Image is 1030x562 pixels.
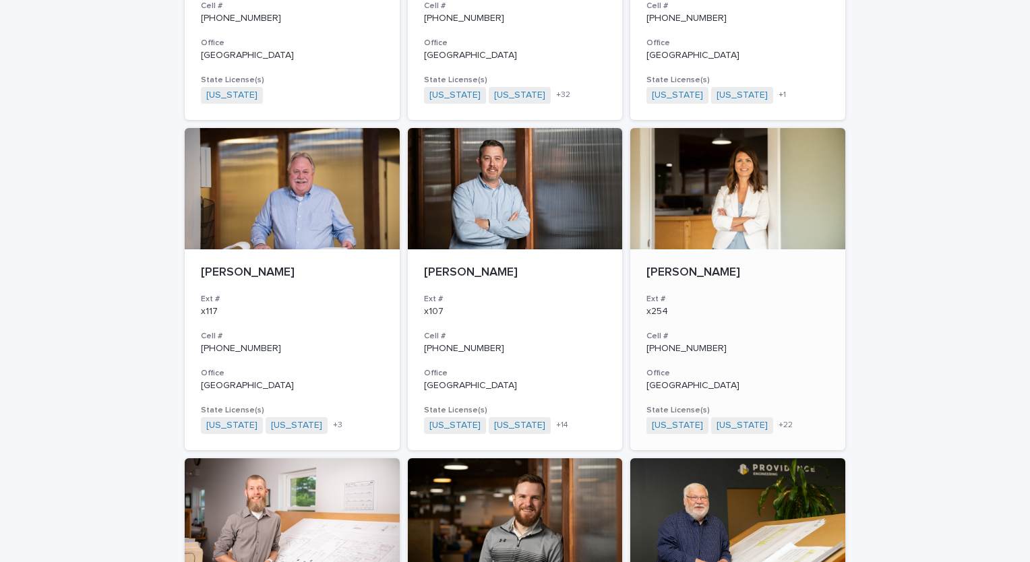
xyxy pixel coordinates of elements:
[424,266,607,280] p: [PERSON_NAME]
[201,75,384,86] h3: State License(s)
[333,421,342,429] span: + 3
[779,91,786,99] span: + 1
[424,294,607,305] h3: Ext #
[424,331,607,342] h3: Cell #
[717,90,768,101] a: [US_STATE]
[494,90,545,101] a: [US_STATE]
[630,128,845,450] a: [PERSON_NAME]Ext #x254Cell #[PHONE_NUMBER]Office[GEOGRAPHIC_DATA]State License(s)[US_STATE] [US_S...
[201,405,384,416] h3: State License(s)
[201,50,384,61] p: [GEOGRAPHIC_DATA]
[646,38,829,49] h3: Office
[652,420,703,431] a: [US_STATE]
[201,380,384,392] p: [GEOGRAPHIC_DATA]
[408,128,623,450] a: [PERSON_NAME]Ext #x107Cell #[PHONE_NUMBER]Office[GEOGRAPHIC_DATA]State License(s)[US_STATE] [US_S...
[429,420,481,431] a: [US_STATE]
[185,128,400,450] a: [PERSON_NAME]Ext #x117Cell #[PHONE_NUMBER]Office[GEOGRAPHIC_DATA]State License(s)[US_STATE] [US_S...
[717,420,768,431] a: [US_STATE]
[206,420,257,431] a: [US_STATE]
[779,421,793,429] span: + 22
[424,405,607,416] h3: State License(s)
[424,368,607,379] h3: Office
[424,1,607,11] h3: Cell #
[646,50,829,61] p: [GEOGRAPHIC_DATA]
[271,420,322,431] a: [US_STATE]
[424,50,607,61] p: [GEOGRAPHIC_DATA]
[201,307,218,316] a: x117
[646,380,829,392] p: [GEOGRAPHIC_DATA]
[646,13,727,23] a: [PHONE_NUMBER]
[201,13,281,23] a: [PHONE_NUMBER]
[646,307,668,316] a: x254
[556,91,570,99] span: + 32
[424,75,607,86] h3: State License(s)
[646,405,829,416] h3: State License(s)
[646,75,829,86] h3: State License(s)
[556,421,568,429] span: + 14
[494,420,545,431] a: [US_STATE]
[646,331,829,342] h3: Cell #
[201,1,384,11] h3: Cell #
[646,266,829,280] p: [PERSON_NAME]
[646,344,727,353] a: [PHONE_NUMBER]
[201,294,384,305] h3: Ext #
[206,90,257,101] a: [US_STATE]
[201,266,384,280] p: [PERSON_NAME]
[424,13,504,23] a: [PHONE_NUMBER]
[424,380,607,392] p: [GEOGRAPHIC_DATA]
[424,307,444,316] a: x107
[201,368,384,379] h3: Office
[646,1,829,11] h3: Cell #
[429,90,481,101] a: [US_STATE]
[652,90,703,101] a: [US_STATE]
[424,344,504,353] a: [PHONE_NUMBER]
[201,331,384,342] h3: Cell #
[646,368,829,379] h3: Office
[646,294,829,305] h3: Ext #
[201,38,384,49] h3: Office
[424,38,607,49] h3: Office
[201,344,281,353] a: [PHONE_NUMBER]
